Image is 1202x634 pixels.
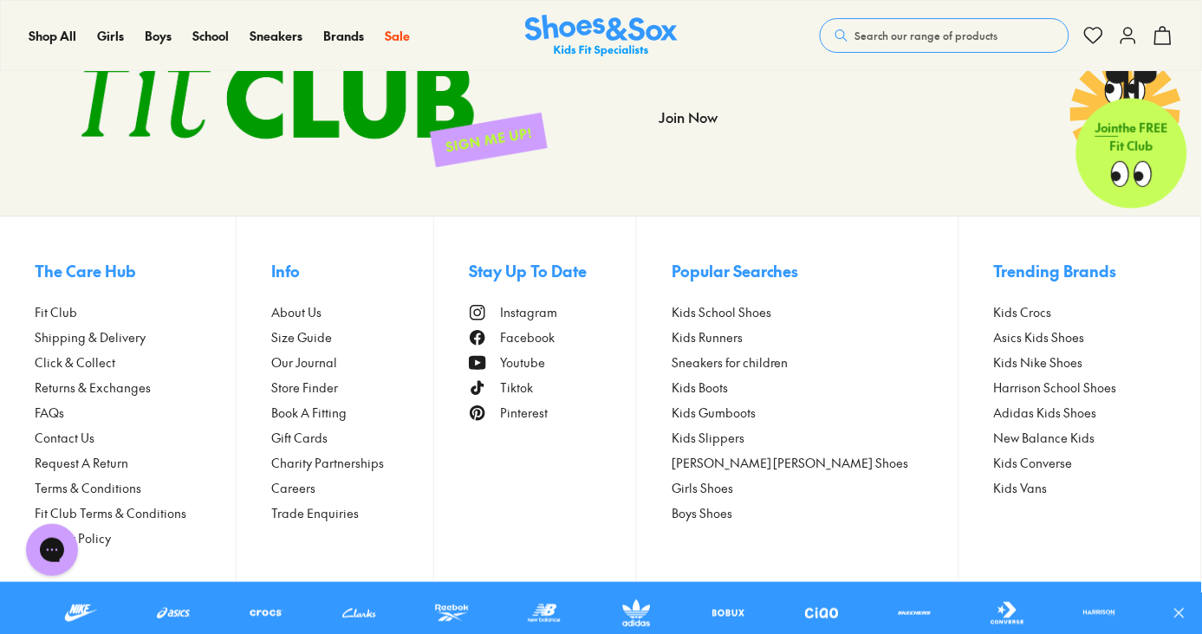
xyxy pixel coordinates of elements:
span: Instagram [500,303,557,321]
a: Request A Return [35,454,236,472]
a: Boys Shoes [672,504,958,522]
span: Fit Club Terms & Conditions [35,504,186,522]
a: Charity Partnerships [271,454,433,472]
a: Trade Enquiries [271,504,433,522]
a: Returns & Exchanges [35,378,236,397]
a: Fit Club [35,303,236,321]
a: Book A Fitting [271,404,433,422]
a: Shoes & Sox [525,15,678,57]
a: Boys [145,27,172,45]
span: Returns & Exchanges [35,378,151,397]
a: Sneakers for children [672,353,958,372]
span: Contact Us [35,429,94,447]
a: About Us [271,303,433,321]
a: Sneakers [250,27,302,45]
span: Kids Vans [994,479,1048,497]
a: Kids Runners [672,328,958,346]
span: Join [1095,119,1119,136]
span: Kids Converse [994,454,1073,472]
a: FAQs [35,404,236,422]
span: Shop All [29,27,76,44]
span: Shipping & Delivery [35,328,146,346]
span: Size Guide [271,328,332,346]
span: Charity Partnerships [271,454,384,472]
span: [PERSON_NAME] [PERSON_NAME] Shoes [672,454,909,472]
a: Instagram [469,303,636,321]
span: New Balance Kids [994,429,1095,447]
span: Book A Fitting [271,404,347,422]
a: Pinterest [469,404,636,422]
a: Click & Collect [35,353,236,372]
a: New Balance Kids [994,429,1166,447]
span: Kids Slippers [672,429,744,447]
span: School [192,27,229,44]
p: the FREE Fit Club [1076,105,1187,169]
span: Brands [323,27,364,44]
a: Brands [323,27,364,45]
a: Youtube [469,353,636,372]
a: Tiktok [469,378,636,397]
a: Kids Boots [672,378,958,397]
a: Shipping & Delivery [35,328,236,346]
span: Boys [145,27,172,44]
a: Kids Slippers [672,429,958,447]
span: Fit Club [35,303,77,321]
span: Trending Brands [994,259,1117,282]
button: Trending Brands [994,251,1166,289]
span: The Care Hub [35,259,136,282]
span: Gift Cards [271,429,328,447]
a: Our Journal [271,353,433,372]
span: Store Finder [271,378,338,397]
span: Tiktok [500,378,533,397]
a: Gift Cards [271,429,433,447]
button: Popular Searches [672,251,958,289]
span: Kids Crocs [994,303,1052,321]
span: Kids Nike Shoes [994,353,1083,372]
span: Stay Up To Date [469,259,587,282]
iframe: Gorgias live chat messenger [17,518,87,582]
span: Adidas Kids Shoes [994,404,1097,422]
a: Adidas Kids Shoes [994,404,1166,422]
a: [PERSON_NAME] [PERSON_NAME] Shoes [672,454,958,472]
span: Pinterest [500,404,548,422]
a: Kids Converse [994,454,1166,472]
span: Sneakers [250,27,302,44]
span: Terms & Conditions [35,479,141,497]
a: Kids Crocs [994,303,1166,321]
a: Careers [271,479,433,497]
span: Our Journal [271,353,337,372]
a: Store Finder [271,378,433,397]
a: Kids Gumboots [672,404,958,422]
button: The Care Hub [35,251,236,289]
a: Facebook [469,328,636,346]
button: Search our range of products [820,18,1069,53]
a: Size Guide [271,328,433,346]
span: Boys Shoes [672,504,732,522]
button: Info [271,251,433,289]
span: Kids Runners [672,328,743,346]
a: Girls Shoes [672,479,958,497]
span: Click & Collect [35,353,115,372]
a: Jointhe FREE Fit Club [1076,70,1187,209]
span: Popular Searches [672,259,799,282]
span: Sale [385,27,410,44]
span: Kids Gumboots [672,404,756,422]
a: School [192,27,229,45]
a: Harrison School Shoes [994,378,1166,397]
a: Kids Nike Shoes [994,353,1166,372]
span: Girls Shoes [672,479,733,497]
span: Asics Kids Shoes [994,328,1085,346]
span: Search our range of products [855,28,998,43]
span: Kids School Shoes [672,303,771,321]
span: Facebook [500,328,555,346]
span: Trade Enquiries [271,504,359,522]
span: Kids Boots [672,378,728,397]
a: Shop All [29,27,76,45]
a: Asics Kids Shoes [994,328,1166,346]
button: Stay Up To Date [469,251,636,289]
span: FAQs [35,404,64,422]
span: Careers [271,479,315,497]
span: Girls [97,27,124,44]
a: Sale [385,27,410,45]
